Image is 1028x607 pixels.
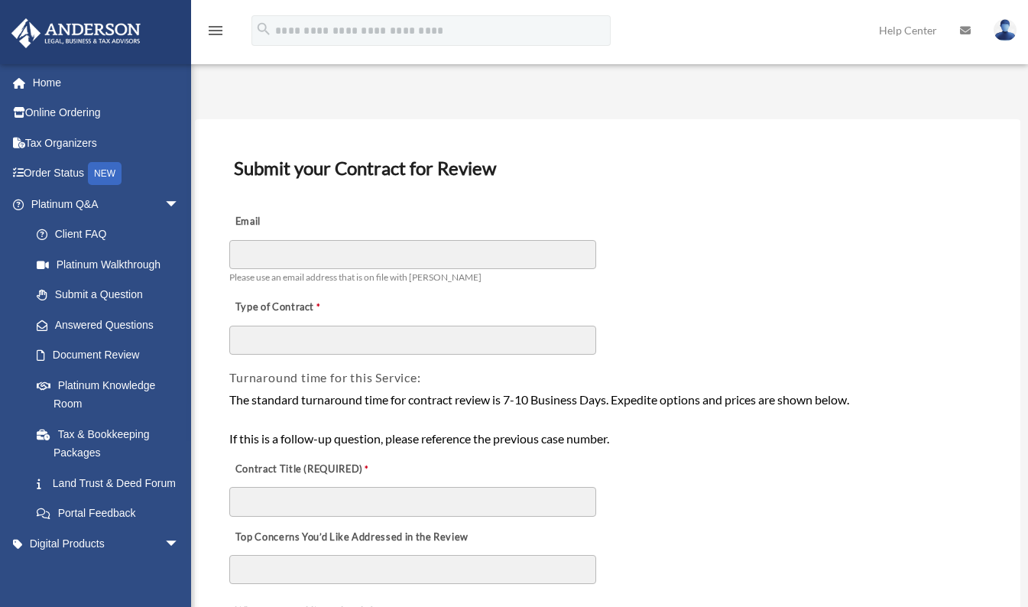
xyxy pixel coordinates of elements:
[21,340,195,371] a: Document Review
[255,21,272,37] i: search
[21,468,203,498] a: Land Trust & Deed Forum
[11,128,203,158] a: Tax Organizers
[21,310,203,340] a: Answered Questions
[206,27,225,40] a: menu
[11,528,203,559] a: Digital Productsarrow_drop_down
[229,459,382,480] label: Contract Title (REQUIRED)
[228,152,987,184] h3: Submit your Contract for Review
[229,212,382,233] label: Email
[21,419,203,468] a: Tax & Bookkeeping Packages
[229,527,472,548] label: Top Concerns You’d Like Addressed in the Review
[206,21,225,40] i: menu
[7,18,145,48] img: Anderson Advisors Platinum Portal
[21,370,203,419] a: Platinum Knowledge Room
[229,390,986,449] div: The standard turnaround time for contract review is 7-10 Business Days. Expedite options and pric...
[229,297,382,319] label: Type of Contract
[21,498,203,529] a: Portal Feedback
[21,280,203,310] a: Submit a Question
[164,189,195,220] span: arrow_drop_down
[164,528,195,560] span: arrow_drop_down
[11,98,203,128] a: Online Ordering
[11,158,203,190] a: Order StatusNEW
[11,67,203,98] a: Home
[229,271,482,283] span: Please use an email address that is on file with [PERSON_NAME]
[11,189,203,219] a: Platinum Q&Aarrow_drop_down
[994,19,1017,41] img: User Pic
[88,162,122,185] div: NEW
[21,219,203,250] a: Client FAQ
[21,249,203,280] a: Platinum Walkthrough
[229,370,420,385] span: Turnaround time for this Service:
